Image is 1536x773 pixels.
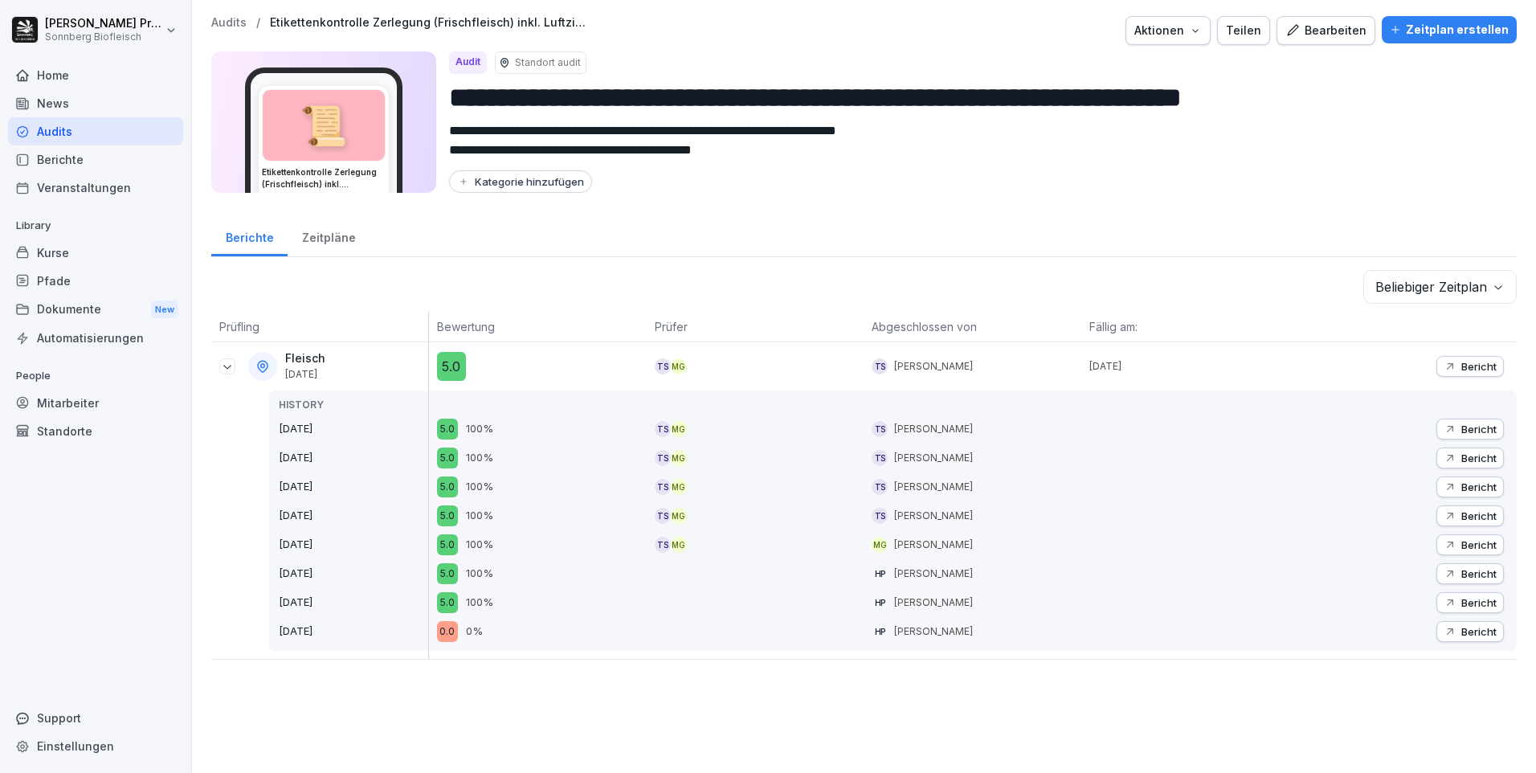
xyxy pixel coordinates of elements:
div: 5.0 [437,352,466,381]
div: TS [655,537,671,553]
a: Audits [211,16,247,30]
div: MG [872,537,888,553]
button: Bericht [1436,419,1504,440]
div: TS [872,508,888,524]
div: Teilen [1226,22,1261,39]
p: [PERSON_NAME] [894,538,973,552]
div: HP [872,595,888,611]
p: [DATE] [279,595,428,611]
div: Zeitplan erstellen [1390,21,1509,39]
div: TS [872,479,888,495]
a: News [8,89,183,117]
p: Sonnberg Biofleisch [45,31,162,43]
p: [PERSON_NAME] [894,359,973,374]
button: Bearbeiten [1277,16,1375,45]
p: [DATE] [279,479,428,495]
p: Bericht [1461,423,1497,436]
button: Aktionen [1125,16,1211,45]
p: [PERSON_NAME] [894,509,973,523]
button: Zeitplan erstellen [1382,16,1517,43]
p: [DATE] [1089,359,1299,374]
p: Bericht [1461,538,1497,551]
p: 100% [466,537,493,553]
div: Berichte [8,145,183,174]
p: [PERSON_NAME] [894,451,973,465]
button: Bericht [1436,448,1504,468]
div: TS [872,358,888,374]
p: 0% [466,624,483,640]
p: [PERSON_NAME] [894,566,973,581]
button: Bericht [1436,621,1504,642]
p: Standort audit [515,55,581,70]
p: [DATE] [279,508,428,524]
button: Bericht [1436,356,1504,377]
p: HISTORY [279,398,428,412]
p: [DATE] [279,537,428,553]
a: Einstellungen [8,732,183,760]
div: TS [872,450,888,466]
p: [PERSON_NAME] Preßlauer [45,17,162,31]
button: Bericht [1436,476,1504,497]
p: Abgeschlossen von [872,318,1073,335]
p: Etikettenkontrolle Zerlegung (Frischfleisch) inkl. Luftzieherkontrolle [270,16,591,30]
div: TS [655,421,671,437]
div: HP [872,624,888,640]
div: MG [671,450,687,466]
button: Bericht [1436,534,1504,555]
a: Kurse [8,239,183,267]
p: [DATE] [279,624,428,640]
div: Aktionen [1134,22,1202,39]
p: Bericht [1461,481,1497,493]
div: 5.0 [437,505,458,526]
div: Bearbeiten [1285,22,1366,39]
h3: Etikettenkontrolle Zerlegung (Frischfleisch) inkl. Luftzieherkontrolle [262,166,386,190]
p: 100% [466,566,493,582]
p: Library [8,213,183,239]
div: Dokumente [8,295,183,325]
div: 5.0 [437,419,458,440]
p: People [8,363,183,389]
p: Bericht [1461,625,1497,638]
p: Fleisch [285,352,325,366]
p: [DATE] [279,566,428,582]
div: MG [671,508,687,524]
div: Kategorie hinzufügen [457,175,584,188]
a: Audits [8,117,183,145]
a: Standorte [8,417,183,445]
p: 100% [466,421,493,437]
div: Support [8,704,183,732]
p: [PERSON_NAME] [894,595,973,610]
button: Teilen [1217,16,1270,45]
a: Zeitpläne [288,215,370,256]
a: Berichte [211,215,288,256]
a: Pfade [8,267,183,295]
p: 100% [466,508,493,524]
div: 5.0 [437,476,458,497]
button: Bericht [1436,505,1504,526]
div: TS [655,508,671,524]
div: New [151,301,178,319]
div: TS [655,450,671,466]
a: DokumenteNew [8,295,183,325]
p: [PERSON_NAME] [894,422,973,436]
p: Bericht [1461,509,1497,522]
div: HP [872,566,888,582]
th: Fällig am: [1081,312,1299,342]
div: 5.0 [437,563,458,584]
p: Bericht [1461,452,1497,464]
div: 5.0 [437,448,458,468]
div: MG [671,358,687,374]
div: Audit [449,51,487,74]
a: Mitarbeiter [8,389,183,417]
p: Prüfling [219,318,420,335]
div: TS [655,358,671,374]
